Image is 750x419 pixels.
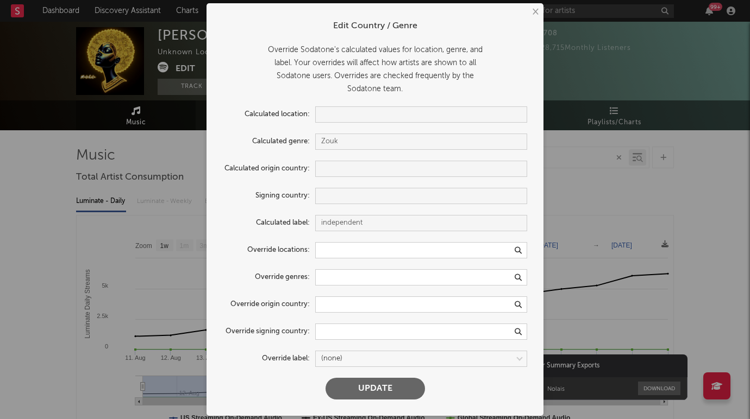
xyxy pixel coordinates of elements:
div: Override Sodatone's calculated values for location, genre, and label. Your overrides will affect ... [223,43,527,96]
label: Override origin country: [223,296,315,309]
label: Calculated label: [223,215,315,228]
label: Calculated genre: [223,134,315,147]
label: Calculated location: [223,106,315,119]
div: Edit Country / Genre [223,20,527,33]
label: Override label: [223,351,315,364]
label: Signing country: [223,188,315,201]
label: Override genres: [223,269,315,282]
button: × [529,6,541,18]
label: Override signing country: [223,323,315,337]
button: Update [326,378,425,399]
label: Calculated origin country: [223,161,315,174]
label: Override locations: [223,242,315,255]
